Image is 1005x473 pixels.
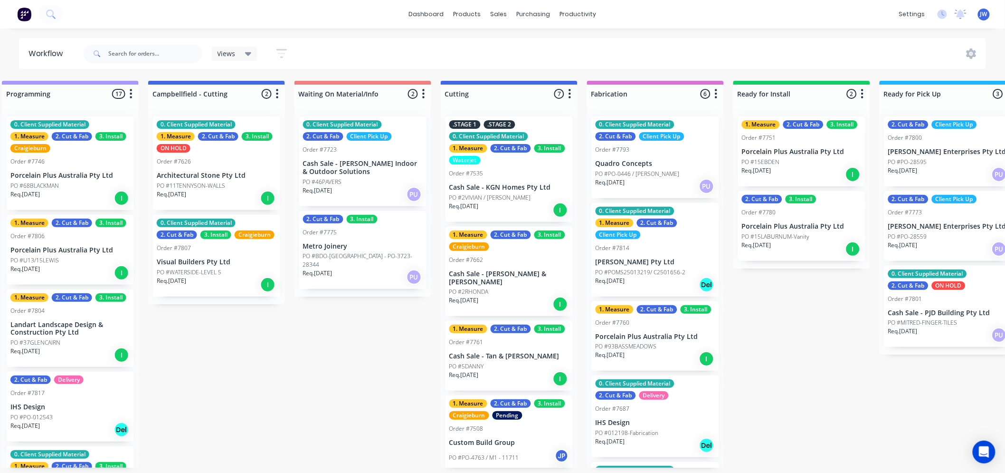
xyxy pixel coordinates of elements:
[449,144,487,153] div: 1. Measure
[742,166,771,175] p: Req. [DATE]
[10,338,60,347] p: PO #37GLENCAIRN
[534,231,565,239] div: 3. Install
[449,352,569,360] p: Cash Sale - Tan & [PERSON_NAME]
[10,246,130,254] p: Porcelain Plus Australia Pty Ltd
[888,319,958,327] p: PO #MITRED-FINGER-TILES
[10,190,40,199] p: Req. [DATE]
[10,132,48,141] div: 1. Measure
[10,172,130,180] p: Porcelain Plus Australia Pty Ltd
[449,338,484,347] div: Order #7761
[596,231,641,239] div: Client Pick Up
[932,120,977,129] div: Client Pick Up
[449,439,569,447] p: Custom Build Group
[10,321,130,337] p: Landart Landscape Design & Construction Pty Ltd
[555,449,569,463] div: JP
[449,231,487,239] div: 1. Measure
[894,7,930,21] div: settings
[486,7,512,21] div: sales
[738,191,865,261] div: 2. Cut & Fab3. InstallOrder #7780Porcelain Plus Australia Pty LtdPO #15LABURNUM-VanityReq.[DATE]I
[555,7,601,21] div: productivity
[10,450,89,459] div: 0. Client Supplied Material
[596,145,630,154] div: Order #7793
[491,325,531,333] div: 2. Cut & Fab
[592,203,719,297] div: 0. Client Supplied Material1. Measure2. Cut & FabClient Pick UpOrder #7814[PERSON_NAME] Pty LtdPO...
[446,116,573,222] div: .STAGE 1.STAGE 20. Client Supplied Material1. Measure2. Cut & Fab3. InstallWaterjetOrder #7535Cas...
[888,134,922,142] div: Order #7800
[10,389,45,397] div: Order #7817
[446,227,573,317] div: 1. Measure2. Cut & Fab3. InstallCraigieburnOrder #7662Cash Sale - [PERSON_NAME] & [PERSON_NAME]PO...
[493,411,522,420] div: Pending
[888,327,918,336] p: Req. [DATE]
[699,438,714,453] div: Del
[7,116,134,210] div: 0. Client Supplied Material1. Measure2. Cut & Fab3. InstallCraigieburnOrder #7746Porcelain Plus A...
[10,157,45,166] div: Order #7746
[596,170,680,178] p: PO #PO-0446 / [PERSON_NAME]
[932,281,966,290] div: ON HOLD
[7,215,134,285] div: 1. Measure2. Cut & Fab3. InstallOrder #7806Porcelain Plus Australia Pty LtdPO #U13/15LEWISReq.[DA...
[449,156,481,164] div: Waterjet
[157,132,195,141] div: 1. Measure
[114,422,129,437] div: Del
[888,241,918,250] p: Req. [DATE]
[827,120,858,129] div: 3. Install
[738,116,865,186] div: 1. Measure2. Cut & Fab3. InstallOrder #7751Porcelain Plus Australia Pty LtdPO #15EBDENReq.[DATE]I
[449,202,479,211] p: Req. [DATE]
[596,132,636,141] div: 2. Cut & Fab
[491,399,531,408] div: 2. Cut & Fab
[534,399,565,408] div: 3. Install
[10,219,48,227] div: 1. Measure
[449,288,489,296] p: PO #2RHONDA
[153,215,280,297] div: 0. Client Supplied Material2. Cut & Fab3. InstallCraigieburnOrder #7807Visual Builders Pty LtdPO ...
[491,231,531,239] div: 2. Cut & Fab
[534,144,565,153] div: 3. Install
[888,232,927,241] p: PO #PO-28559
[888,158,927,166] p: PO #PO-28595
[407,270,422,285] div: PU
[845,167,861,182] div: I
[218,48,236,58] span: Views
[10,307,45,315] div: Order #7804
[742,120,780,129] div: 1. Measure
[157,190,186,199] p: Req. [DATE]
[10,376,51,384] div: 2. Cut & Fab
[491,144,531,153] div: 2. Cut & Fab
[596,351,625,359] p: Req. [DATE]
[10,144,50,153] div: Craigieburn
[407,187,422,202] div: PU
[157,219,236,227] div: 0. Client Supplied Material
[596,258,715,266] p: [PERSON_NAME] Pty Ltd
[596,120,674,129] div: 0. Client Supplied Material
[742,158,780,166] p: PO #15EBDEN
[449,193,531,202] p: PO #2VIVIAN / [PERSON_NAME]
[742,195,782,203] div: 2. Cut & Fab
[449,120,481,129] div: .STAGE 1
[449,454,519,462] p: PO #PO-4763 / M1 - 11711
[596,437,625,446] p: Req. [DATE]
[404,7,449,21] a: dashboard
[303,160,423,176] p: Cash Sale - [PERSON_NAME] Indoor & Outdoor Solutions
[888,270,967,278] div: 0. Client Supplied Material
[303,120,382,129] div: 0. Client Supplied Material
[449,183,569,192] p: Cash Sale - KGN Homes Pty Ltd
[10,422,40,430] p: Req. [DATE]
[157,231,197,239] div: 2. Cut & Fab
[157,157,191,166] div: Order #7626
[95,293,126,302] div: 3. Install
[10,403,130,411] p: IHS Design
[699,179,714,194] div: PU
[10,265,40,273] p: Req. [DATE]
[7,372,134,442] div: 2. Cut & FabDeliveryOrder #7817IHS DesignPO #PO-012543Req.[DATE]Del
[596,419,715,427] p: IHS Design
[449,325,487,333] div: 1. Measure
[157,268,221,277] p: PO #WATERSIDE-LEVEL 5
[449,425,484,433] div: Order #7508
[235,231,275,239] div: Craigieburn
[596,319,630,327] div: Order #7760
[446,321,573,391] div: 1. Measure2. Cut & Fab3. InstallOrder #7761Cash Sale - Tan & [PERSON_NAME]PO #5DANNYReq.[DATE]I
[157,172,276,180] p: Architectural Stone Pty Ltd
[484,120,515,129] div: .STAGE 2
[449,371,479,379] p: Req. [DATE]
[303,186,332,195] p: Req. [DATE]
[596,178,625,187] p: Req. [DATE]
[742,148,862,156] p: Porcelain Plus Australia Pty Ltd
